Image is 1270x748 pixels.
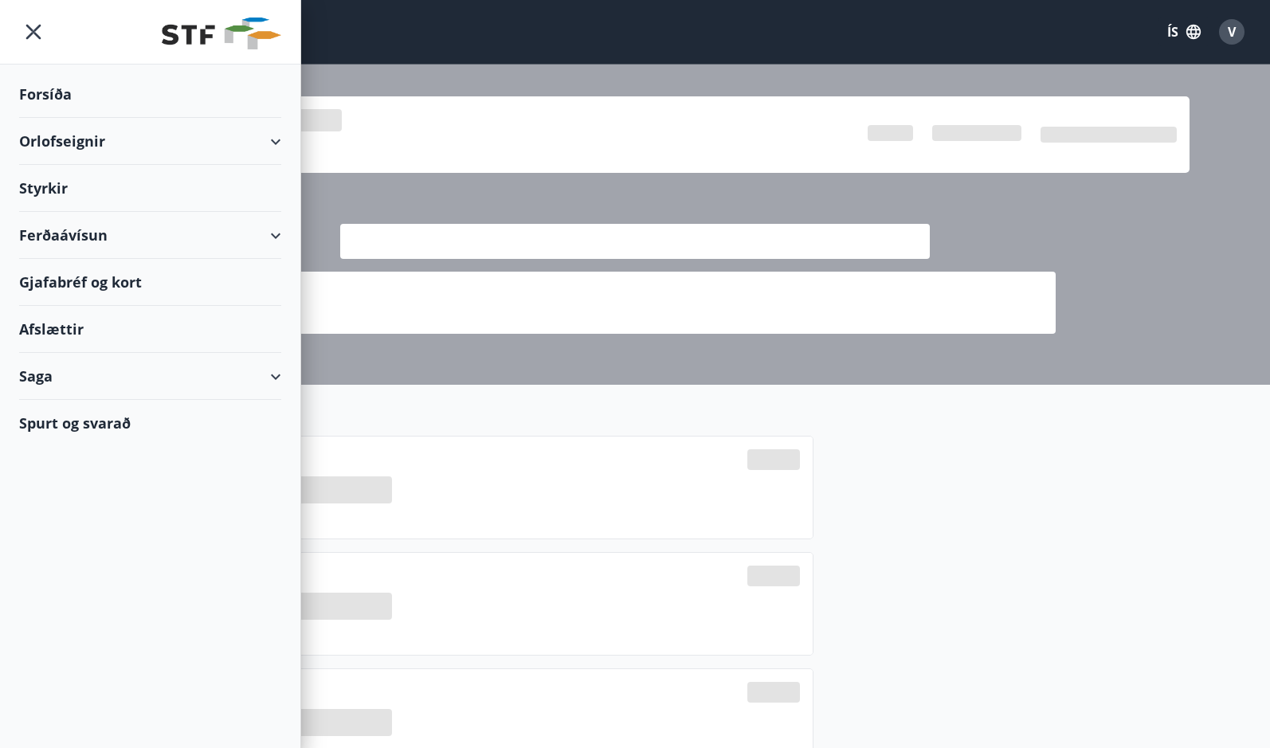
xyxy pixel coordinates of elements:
[19,18,48,46] button: menu
[19,259,281,306] div: Gjafabréf og kort
[1213,13,1251,51] button: V
[1158,18,1209,46] button: ÍS
[19,165,281,212] div: Styrkir
[19,71,281,118] div: Forsíða
[162,18,281,49] img: union_logo
[19,118,281,165] div: Orlofseignir
[1228,23,1236,41] span: V
[19,400,281,446] div: Spurt og svarað
[19,353,281,400] div: Saga
[19,212,281,259] div: Ferðaávísun
[19,306,281,353] div: Afslættir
